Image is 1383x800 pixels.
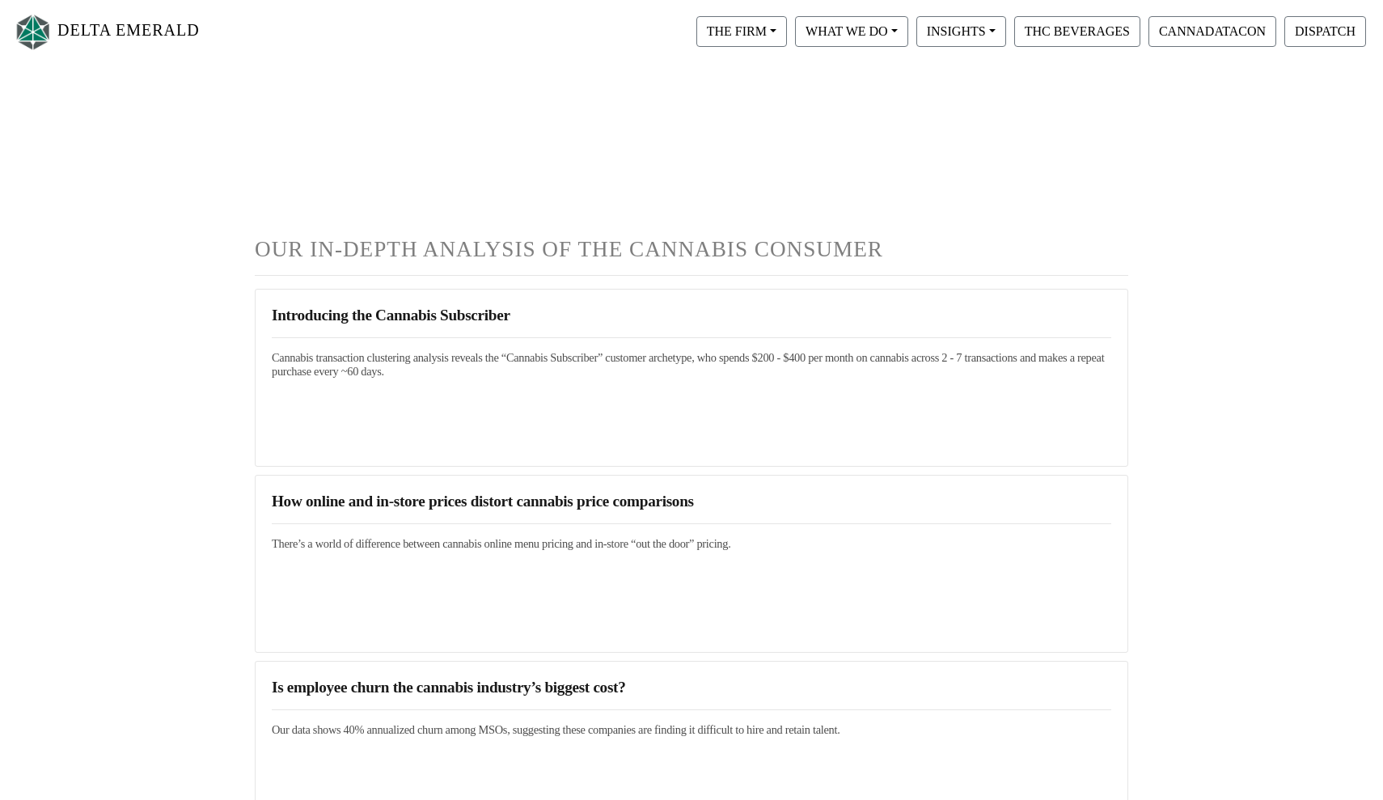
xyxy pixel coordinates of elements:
h5: Our data shows 40% annualized churn among MSOs, suggesting these companies are finding it difficu... [272,723,1111,737]
button: WHAT WE DO [795,16,908,47]
h1: OUR IN-DEPTH ANALYSIS OF THE CANNABIS CONSUMER [255,236,1128,263]
a: How online and in-store prices distort cannabis price comparisonsThere’s a world of difference be... [272,492,1111,551]
a: THC BEVERAGES [1010,23,1144,37]
button: THE FIRM [696,16,787,47]
button: THC BEVERAGES [1014,16,1140,47]
h3: Is employee churn the cannabis industry’s biggest cost? [272,678,1111,696]
img: Logo [13,11,53,53]
button: CANNADATACON [1148,16,1276,47]
a: DELTA EMERALD [13,6,200,57]
h5: Cannabis transaction clustering analysis reveals the “Cannabis Subscriber” customer archetype, wh... [272,351,1111,379]
button: INSIGHTS [916,16,1006,47]
a: Introducing the Cannabis SubscriberCannabis transaction clustering analysis reveals the “Cannabis... [272,306,1111,379]
button: DISPATCH [1284,16,1366,47]
a: Is employee churn the cannabis industry’s biggest cost?Our data shows 40% annualized churn among ... [272,678,1111,737]
h3: Introducing the Cannabis Subscriber [272,306,1111,324]
h3: How online and in-store prices distort cannabis price comparisons [272,492,1111,510]
h5: There’s a world of difference between cannabis online menu pricing and in-store “out the door” pr... [272,537,1111,551]
a: CANNADATACON [1144,23,1280,37]
a: DISPATCH [1280,23,1370,37]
